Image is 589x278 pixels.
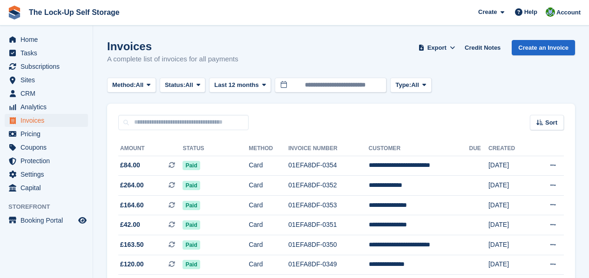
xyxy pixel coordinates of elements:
[183,141,249,156] th: Status
[107,40,238,53] h1: Invoices
[556,8,581,17] span: Account
[249,195,288,215] td: Card
[369,141,469,156] th: Customer
[469,141,488,156] th: Due
[183,181,200,190] span: Paid
[120,180,144,190] span: £264.00
[183,220,200,230] span: Paid
[288,141,368,156] th: Invoice Number
[5,168,88,181] a: menu
[249,235,288,255] td: Card
[5,100,88,113] a: menu
[20,141,76,154] span: Coupons
[20,60,76,73] span: Subscriptions
[112,80,136,90] span: Method:
[512,40,575,55] a: Create an Invoice
[107,54,238,65] p: A complete list of invoices for all payments
[478,7,497,17] span: Create
[25,5,123,20] a: The Lock-Up Self Storage
[288,215,368,235] td: 01EFA8DF-0351
[5,141,88,154] a: menu
[214,80,258,90] span: Last 12 months
[288,195,368,215] td: 01EFA8DF-0353
[20,87,76,100] span: CRM
[183,201,200,210] span: Paid
[488,215,532,235] td: [DATE]
[288,235,368,255] td: 01EFA8DF-0350
[249,255,288,275] td: Card
[488,195,532,215] td: [DATE]
[20,73,76,86] span: Sites
[524,7,537,17] span: Help
[20,100,76,113] span: Analytics
[20,114,76,127] span: Invoices
[20,46,76,60] span: Tasks
[120,259,144,269] span: £120.00
[288,156,368,176] td: 01EFA8DF-0354
[395,80,411,90] span: Type:
[120,220,140,230] span: £42.00
[461,40,504,55] a: Credit Notes
[488,255,532,275] td: [DATE]
[249,176,288,196] td: Card
[488,235,532,255] td: [DATE]
[20,181,76,194] span: Capital
[249,156,288,176] td: Card
[390,78,431,93] button: Type: All
[160,78,205,93] button: Status: All
[545,118,557,127] span: Sort
[20,168,76,181] span: Settings
[183,240,200,250] span: Paid
[136,80,144,90] span: All
[183,161,200,170] span: Paid
[5,114,88,127] a: menu
[5,214,88,227] a: menu
[427,43,447,53] span: Export
[5,46,88,60] a: menu
[20,214,76,227] span: Booking Portal
[5,154,88,167] a: menu
[249,215,288,235] td: Card
[488,156,532,176] td: [DATE]
[5,127,88,140] a: menu
[411,80,419,90] span: All
[5,33,88,46] a: menu
[5,60,88,73] a: menu
[183,260,200,269] span: Paid
[20,127,76,140] span: Pricing
[20,154,76,167] span: Protection
[77,215,88,226] a: Preview store
[120,240,144,250] span: £163.50
[249,141,288,156] th: Method
[209,78,271,93] button: Last 12 months
[288,255,368,275] td: 01EFA8DF-0349
[185,80,193,90] span: All
[288,176,368,196] td: 01EFA8DF-0352
[107,78,156,93] button: Method: All
[5,73,88,86] a: menu
[546,7,555,17] img: Andrew Beer
[120,200,144,210] span: £164.60
[7,6,21,20] img: stora-icon-8386f47178a22dfd0bd8f6a31ec36ba5ce8667c1dd55bd0f319d3a0aa187defe.svg
[20,33,76,46] span: Home
[416,40,457,55] button: Export
[5,87,88,100] a: menu
[488,176,532,196] td: [DATE]
[488,141,532,156] th: Created
[120,160,140,170] span: £84.00
[5,181,88,194] a: menu
[8,202,93,212] span: Storefront
[165,80,185,90] span: Status:
[118,141,183,156] th: Amount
